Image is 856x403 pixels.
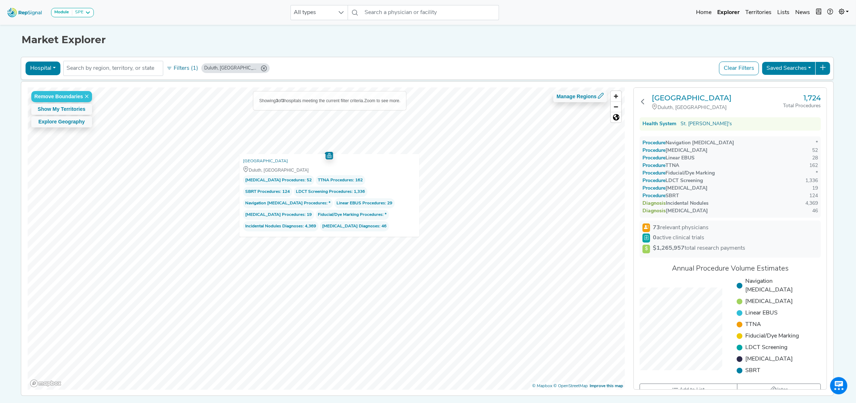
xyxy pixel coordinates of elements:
[774,5,792,20] a: Lists
[320,221,389,231] span: : 46
[296,188,352,195] span: LDCT Screening Procedures
[737,320,821,329] li: TTNA
[653,223,709,232] span: relevant physicians
[642,139,734,147] div: Navigation [MEDICAL_DATA]
[640,384,821,396] div: toolbar
[245,200,326,207] span: Navigation [MEDICAL_DATA] Procedures
[553,91,607,102] button: Manage Regions
[742,5,774,20] a: Territories
[334,198,394,208] span: : 29
[650,148,665,153] span: Procedure
[762,62,816,75] button: Saved Searches
[642,185,708,192] div: [MEDICAL_DATA]
[318,177,353,184] span: TTNA Procedures
[245,188,280,195] span: SBRT Procedures
[364,98,400,103] span: Zoom to see more.
[783,102,821,110] div: Total Procedures
[642,154,695,162] div: Linear EBUS
[650,140,665,146] span: Procedure
[245,223,303,230] span: Incidental Nodules Diagnoses
[642,120,676,128] div: Health System
[650,193,665,199] span: Procedure
[67,64,160,73] input: Search by region, territory, or state
[590,384,623,388] a: Map feedback
[737,277,821,294] li: Navigation [MEDICAL_DATA]
[653,234,704,242] span: active clinical trials
[611,101,621,112] button: Zoom out
[322,223,379,230] span: [MEDICAL_DATA] Diagnoses
[805,200,818,207] div: 4,369
[642,169,715,177] div: Fiducial/Dye Marking
[812,154,818,162] div: 28
[243,158,288,165] a: [GEOGRAPHIC_DATA]
[737,366,821,375] li: SBRT
[30,379,61,388] a: Mapbox logo
[611,91,621,101] button: Zoom in
[31,91,92,102] button: Remove Boundaries
[681,120,732,128] a: St. [PERSON_NAME]'s
[679,386,705,394] span: Add to List
[325,151,333,159] div: Map marker
[642,207,708,215] div: [MEDICAL_DATA]
[325,152,332,160] div: Map marker
[243,187,292,197] span: : 124
[276,98,278,103] b: 3
[362,5,499,20] input: Search a physician or facility
[650,208,666,214] span: Diagnosis
[737,332,821,340] li: Fiducial/​Dye Marking
[26,62,60,75] button: Hospital
[72,10,83,15] div: SPE
[642,147,708,154] div: [MEDICAL_DATA]
[259,98,364,103] span: Showing of hospitals meeting the current filter criteria.
[650,163,665,168] span: Procedure
[719,62,759,75] button: Clear Filters
[812,185,818,192] div: 19
[813,5,824,20] button: Intel Book
[315,175,365,185] span: : 162
[611,112,621,122] span: Reset zoom
[640,263,821,274] div: Annual Procedure Volume Estimates
[282,98,284,103] b: 3
[22,34,835,46] h1: Market Explorer
[293,187,367,197] span: : 1,336
[650,186,665,191] span: Procedure
[165,62,200,74] button: Filters (1)
[737,309,821,317] li: Linear EBUS
[737,355,821,363] li: [MEDICAL_DATA]
[792,5,813,20] a: News
[243,210,314,220] span: : 19
[650,155,665,161] span: Procedure
[54,10,69,14] strong: Module
[650,201,666,206] span: Diagnosis
[652,94,783,102] a: [GEOGRAPHIC_DATA]
[653,245,685,251] strong: $1,265,957
[809,162,818,169] div: 162
[31,116,92,127] button: Explore Geography
[693,5,714,20] a: Home
[553,384,588,388] a: OpenStreetMap
[642,200,709,207] div: Incidental Nodules
[805,177,818,185] div: 1,336
[337,200,385,207] span: Linear EBUS Procedures
[532,384,552,388] a: Mapbox
[611,112,621,122] button: Reset bearing to north
[783,94,821,102] h3: 1,724
[245,177,305,184] span: [MEDICAL_DATA] Procedures
[775,387,788,393] span: Notes
[243,166,416,174] div: Duluth, [GEOGRAPHIC_DATA]
[31,104,92,115] button: Show My Territories
[812,147,818,154] div: 52
[812,207,818,215] div: 46
[243,175,314,185] span: : 52
[51,8,94,17] button: ModuleSPE
[204,65,258,72] div: Duluth, [GEOGRAPHIC_DATA]
[653,245,745,251] span: total research payments
[611,102,621,112] span: Zoom out
[201,63,270,73] div: Duluth, MN
[318,211,383,218] span: Fiducial/Dye Marking Procedures
[652,104,783,112] div: Duluth, [GEOGRAPHIC_DATA]
[245,211,305,218] span: [MEDICAL_DATA] Procedures
[642,162,679,169] div: TTNA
